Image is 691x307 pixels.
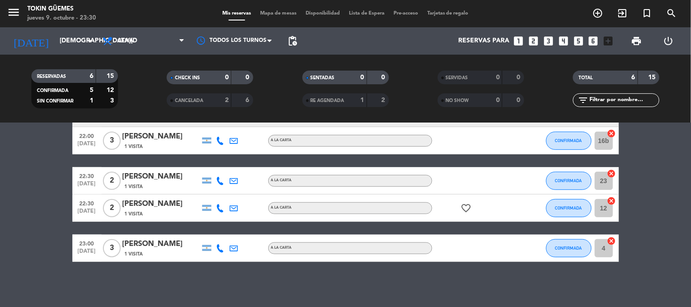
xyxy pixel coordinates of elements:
strong: 0 [381,74,387,81]
span: CONFIRMADA [555,205,582,210]
span: NO SHOW [446,98,469,103]
strong: 1 [361,97,364,103]
span: 22:30 [76,170,98,181]
span: TOTAL [578,76,593,80]
span: Tarjetas de regalo [423,11,473,16]
strong: 0 [361,74,364,81]
strong: 6 [246,97,251,103]
i: cancel [607,129,616,138]
span: [DATE] [76,208,98,219]
span: [DATE] [76,181,98,191]
strong: 0 [246,74,251,81]
span: CONFIRMADA [37,88,68,93]
span: Reservas para [458,37,509,45]
strong: 1 [90,97,93,104]
span: [DATE] [76,141,98,151]
i: add_circle_outline [593,8,604,19]
i: cancel [607,236,616,246]
i: cancel [607,196,616,205]
span: 2 [103,199,121,217]
strong: 6 [90,73,93,79]
span: Pre-acceso [389,11,423,16]
span: SENTADAS [311,76,335,80]
span: 1 Visita [125,251,143,258]
span: A LA CARTA [271,246,292,250]
i: add_box [603,35,614,47]
i: favorite_border [461,203,472,214]
span: RESERVADAS [37,74,66,79]
div: Tokin Güemes [27,5,96,14]
strong: 15 [107,73,116,79]
i: looks_one [512,35,524,47]
strong: 5 [90,87,93,93]
i: arrow_drop_down [85,36,96,46]
div: [PERSON_NAME] [123,171,200,183]
i: looks_4 [558,35,569,47]
input: Filtrar por nombre... [589,95,659,105]
span: pending_actions [287,36,298,46]
div: LOG OUT [653,27,684,55]
span: Mis reservas [218,11,256,16]
strong: 0 [496,74,500,81]
div: jueves 9. octubre - 23:30 [27,14,96,23]
span: CONFIRMADA [555,246,582,251]
i: menu [7,5,20,19]
span: Disponibilidad [301,11,344,16]
strong: 15 [649,74,658,81]
i: filter_list [578,95,589,106]
i: cancel [607,169,616,178]
i: search [666,8,677,19]
strong: 0 [496,97,500,103]
i: exit_to_app [617,8,628,19]
span: Lista de Espera [344,11,389,16]
strong: 6 [632,74,635,81]
span: SIN CONFIRMAR [37,99,73,103]
span: 2 [103,172,121,190]
span: A LA CARTA [271,206,292,210]
strong: 2 [225,97,229,103]
span: 1 Visita [125,183,143,190]
span: RE AGENDADA [311,98,344,103]
i: looks_6 [588,35,599,47]
span: 1 Visita [125,143,143,150]
span: [DATE] [76,248,98,259]
strong: 3 [110,97,116,104]
div: [PERSON_NAME] [123,131,200,143]
i: turned_in_not [642,8,653,19]
div: [PERSON_NAME] [123,238,200,250]
span: 22:00 [76,130,98,141]
i: power_settings_new [663,36,674,46]
span: 23:00 [76,238,98,248]
span: SERVIDAS [446,76,468,80]
div: [PERSON_NAME] [123,198,200,210]
span: 3 [103,132,121,150]
span: 22:30 [76,198,98,208]
span: print [631,36,642,46]
span: CANCELADA [175,98,203,103]
strong: 0 [517,97,522,103]
i: looks_two [527,35,539,47]
span: Mapa de mesas [256,11,301,16]
span: 3 [103,239,121,257]
span: CONFIRMADA [555,178,582,183]
i: looks_3 [543,35,554,47]
strong: 0 [517,74,522,81]
i: looks_5 [573,35,584,47]
strong: 2 [381,97,387,103]
i: [DATE] [7,31,55,51]
span: A LA CARTA [271,179,292,182]
span: Cena [118,38,133,44]
span: A LA CARTA [271,138,292,142]
span: 1 Visita [125,210,143,218]
strong: 12 [107,87,116,93]
strong: 0 [225,74,229,81]
span: CHECK INS [175,76,200,80]
span: CONFIRMADA [555,138,582,143]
